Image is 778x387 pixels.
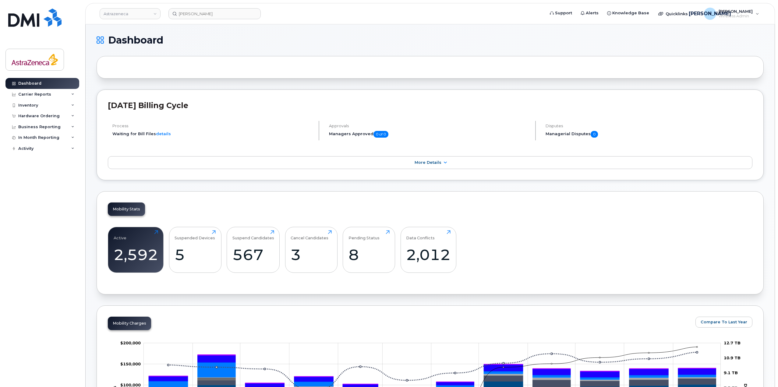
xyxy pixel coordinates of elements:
[120,340,141,345] g: $0
[114,230,126,240] div: Active
[701,319,747,325] span: Compare To Last Year
[291,230,332,269] a: Cancel Candidates3
[373,131,388,138] span: 0 of 0
[724,355,741,360] tspan: 10.9 TB
[232,246,274,264] div: 567
[175,230,215,240] div: Suspended Devices
[291,246,332,264] div: 3
[546,124,752,128] h4: Disputes
[406,230,451,269] a: Data Conflicts2,012
[114,246,158,264] div: 2,592
[695,317,752,328] button: Compare To Last Year
[232,230,274,269] a: Suspend Candidates567
[348,246,390,264] div: 8
[112,131,313,137] li: Waiting for Bill Files
[175,246,216,264] div: 5
[406,230,435,240] div: Data Conflicts
[108,101,752,110] h2: [DATE] Billing Cycle
[724,340,741,345] tspan: 12.7 TB
[175,230,216,269] a: Suspended Devices5
[348,230,380,240] div: Pending Status
[108,36,163,45] span: Dashboard
[120,340,141,345] tspan: $200,000
[406,246,451,264] div: 2,012
[232,230,274,240] div: Suspend Candidates
[120,361,141,366] g: $0
[291,230,328,240] div: Cancel Candidates
[546,131,752,138] h5: Managerial Disputes
[156,131,171,136] a: details
[329,131,530,138] h5: Managers Approved
[348,230,390,269] a: Pending Status8
[329,124,530,128] h4: Approvals
[724,370,738,375] tspan: 9.1 TB
[114,230,158,269] a: Active2,592
[112,124,313,128] h4: Process
[591,131,598,138] span: 0
[415,160,441,165] span: More Details
[120,361,141,366] tspan: $150,000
